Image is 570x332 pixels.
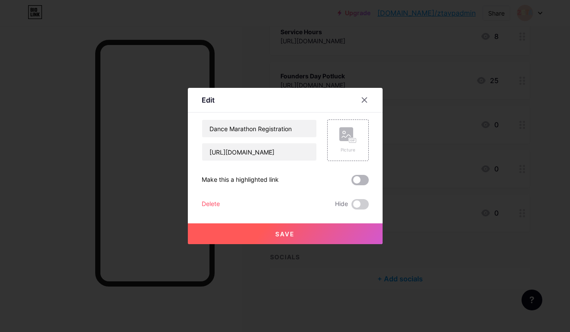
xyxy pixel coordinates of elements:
input: URL [202,143,316,161]
div: Make this a highlighted link [202,175,279,185]
div: Edit [202,95,215,105]
span: Save [275,230,295,238]
span: Hide [335,199,348,210]
div: Delete [202,199,220,210]
div: Picture [339,147,357,153]
input: Title [202,120,316,137]
button: Save [188,223,383,244]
